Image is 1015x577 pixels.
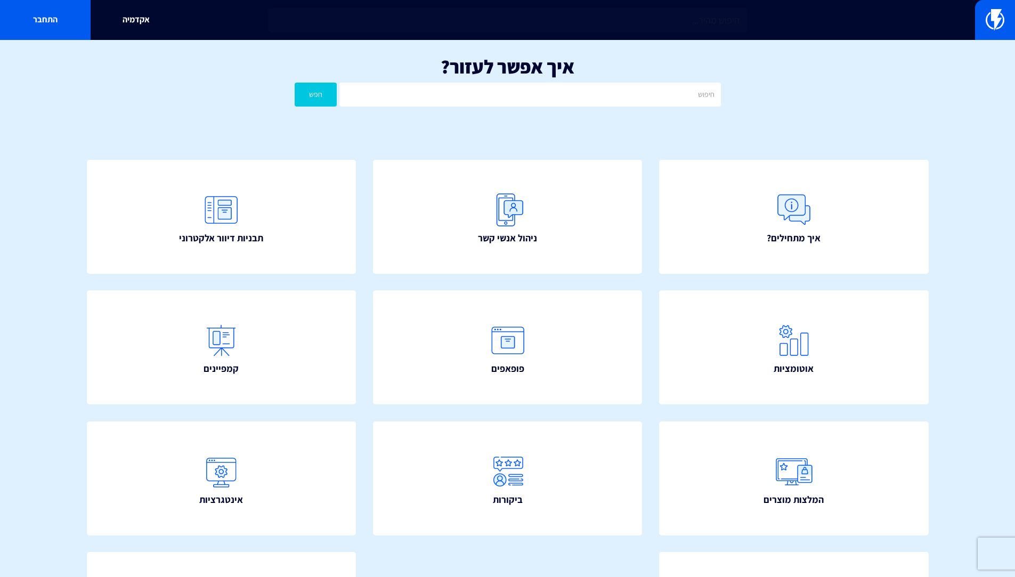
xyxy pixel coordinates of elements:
[764,493,824,507] span: המלצות מוצרים
[767,231,821,245] span: איך מתחילים?
[339,83,720,107] input: חיפוש
[491,362,524,376] span: פופאפים
[199,493,243,507] span: אינטגרציות
[179,231,263,245] span: תבניות דיוור אלקטרוני
[87,160,356,274] a: תבניות דיוור אלקטרוני
[87,421,356,535] a: אינטגרציות
[493,493,523,507] span: ביקורות
[478,231,537,245] span: ניהול אנשי קשר
[373,160,643,274] a: ניהול אנשי קשר
[204,362,239,376] span: קמפיינים
[373,290,643,404] a: פופאפים
[659,421,929,535] a: המלצות מוצרים
[268,8,748,32] input: חיפוש מהיר...
[295,83,337,107] button: חפש
[16,56,999,77] h1: איך אפשר לעזור?
[659,160,929,274] a: איך מתחילים?
[774,362,814,376] span: אוטומציות
[87,290,356,404] a: קמפיינים
[659,290,929,404] a: אוטומציות
[373,421,643,535] a: ביקורות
